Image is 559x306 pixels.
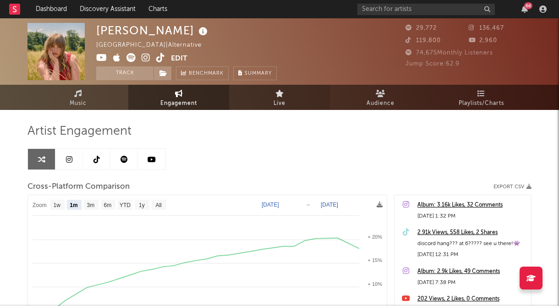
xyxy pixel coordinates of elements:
[189,68,224,79] span: Benchmark
[357,4,495,15] input: Search for artists
[406,38,441,44] span: 119,800
[368,257,383,263] text: + 15%
[120,202,131,208] text: YTD
[367,98,395,109] span: Audience
[417,294,526,305] a: 202 Views, 2 Likes, 0 Comments
[521,5,528,13] button: 66
[417,211,526,222] div: [DATE] 1:32 PM
[305,202,311,208] text: →
[160,98,197,109] span: Engagement
[406,25,437,31] span: 29,772
[70,98,87,109] span: Music
[87,202,95,208] text: 3m
[417,238,526,249] div: discord hang??? at 6????? see u there!👾
[524,2,532,9] div: 66
[417,266,526,277] a: Album: 2.9k Likes, 49 Comments
[469,38,497,44] span: 2,960
[176,66,229,80] a: Benchmark
[368,234,383,240] text: + 20%
[274,98,285,109] span: Live
[368,281,383,287] text: + 10%
[321,202,338,208] text: [DATE]
[233,66,277,80] button: Summary
[417,277,526,288] div: [DATE] 7:38 PM
[155,202,161,208] text: All
[27,126,132,137] span: Artist Engagement
[459,98,504,109] span: Playlists/Charts
[431,85,532,110] a: Playlists/Charts
[417,200,526,211] a: Album: 3.16k Likes, 32 Comments
[33,202,47,208] text: Zoom
[417,249,526,260] div: [DATE] 12:31 PM
[330,85,431,110] a: Audience
[96,23,210,38] div: [PERSON_NAME]
[96,40,212,51] div: [GEOGRAPHIC_DATA] | Alternative
[96,66,153,80] button: Track
[229,85,330,110] a: Live
[139,202,145,208] text: 1y
[27,181,130,192] span: Cross-Platform Comparison
[104,202,112,208] text: 6m
[27,85,128,110] a: Music
[171,53,187,65] button: Edit
[70,202,77,208] text: 1m
[262,202,279,208] text: [DATE]
[406,50,493,56] span: 74,675 Monthly Listeners
[245,71,272,76] span: Summary
[469,25,504,31] span: 136,467
[406,61,460,67] span: Jump Score: 62.9
[493,184,532,190] button: Export CSV
[128,85,229,110] a: Engagement
[54,202,61,208] text: 1w
[417,227,526,238] a: 2.91k Views, 558 Likes, 2 Shares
